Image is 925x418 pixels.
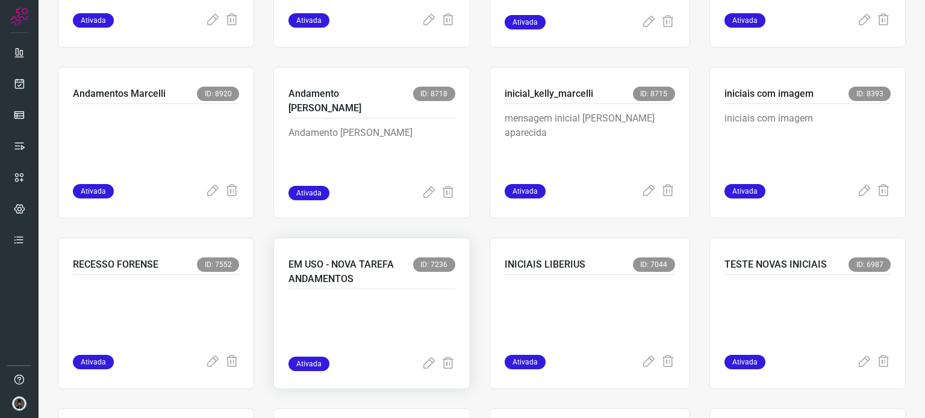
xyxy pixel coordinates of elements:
span: ID: 8715 [633,87,675,101]
p: TESTE NOVAS INICIAIS [724,257,827,272]
span: Ativada [724,13,765,28]
span: Ativada [288,357,329,371]
span: Ativada [505,15,546,29]
span: Ativada [73,13,114,28]
span: ID: 8393 [849,87,891,101]
p: iniciais com imagem [724,111,891,171]
img: Logo [10,7,28,25]
span: ID: 8920 [197,87,239,101]
span: Ativada [724,355,765,369]
span: Ativada [288,13,329,28]
img: d44150f10045ac5288e451a80f22ca79.png [12,396,26,411]
p: RECESSO FORENSE [73,257,158,272]
p: EM USO - NOVA TAREFA ANDAMENTOS [288,257,413,286]
p: inicial_kelly_marcelli [505,87,593,101]
p: mensagem inicial [PERSON_NAME] aparecida [505,111,675,171]
span: Ativada [505,184,546,198]
span: ID: 7552 [197,257,239,272]
span: Ativada [288,186,329,200]
p: Andamento [PERSON_NAME] [288,126,455,186]
span: Ativada [73,184,114,198]
span: ID: 8718 [413,87,455,101]
span: ID: 6987 [849,257,891,272]
span: Ativada [73,355,114,369]
p: Andamento [PERSON_NAME] [288,87,413,115]
span: Ativada [724,184,765,198]
p: iniciais com imagem [724,87,814,101]
p: Andamentos Marcelli [73,87,166,101]
span: ID: 7236 [413,257,455,272]
p: INICIAIS LIBERIUS [505,257,585,272]
span: ID: 7044 [633,257,675,272]
span: Ativada [505,355,546,369]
